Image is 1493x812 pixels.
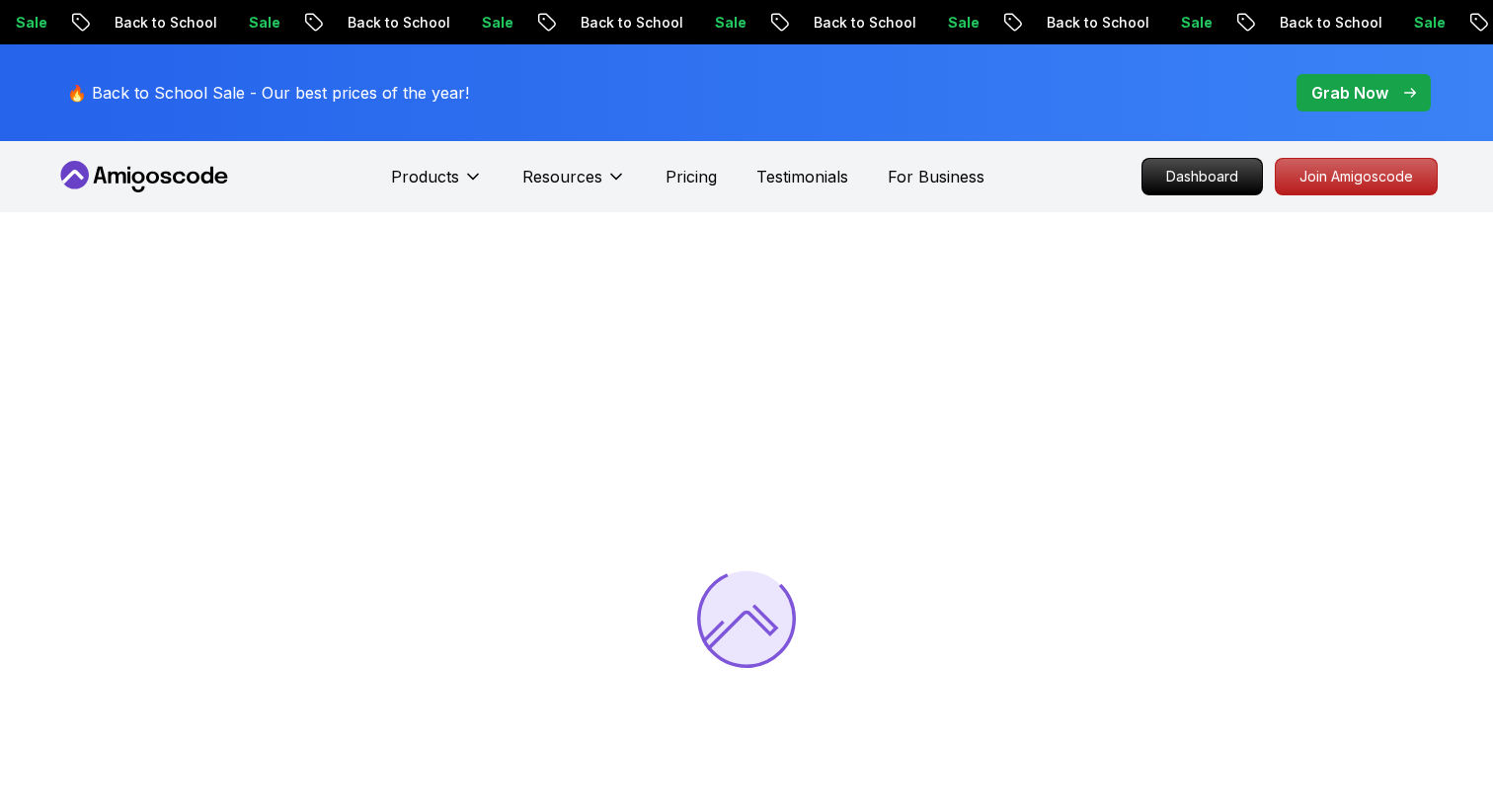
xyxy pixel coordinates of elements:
[332,13,466,33] p: Back to School
[666,165,717,188] a: Pricing
[1275,158,1438,195] a: Join Amigoscode
[1264,13,1398,33] p: Back to School
[466,13,529,33] p: Sale
[1398,13,1461,33] p: Sale
[522,165,626,204] button: Resources
[1276,159,1437,194] p: Join Amigoscode
[391,165,483,204] button: Products
[1311,81,1388,105] p: Grab Now
[756,165,848,188] a: Testimonials
[67,81,469,105] p: 🔥 Back to School Sale - Our best prices of the year!
[1142,159,1262,194] p: Dashboard
[565,13,699,33] p: Back to School
[1165,13,1228,33] p: Sale
[798,13,932,33] p: Back to School
[522,165,602,188] p: Resources
[888,165,984,188] a: For Business
[1141,158,1263,195] a: Dashboard
[1031,13,1165,33] p: Back to School
[391,165,459,188] p: Products
[99,13,233,33] p: Back to School
[699,13,762,33] p: Sale
[233,13,296,33] p: Sale
[932,13,995,33] p: Sale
